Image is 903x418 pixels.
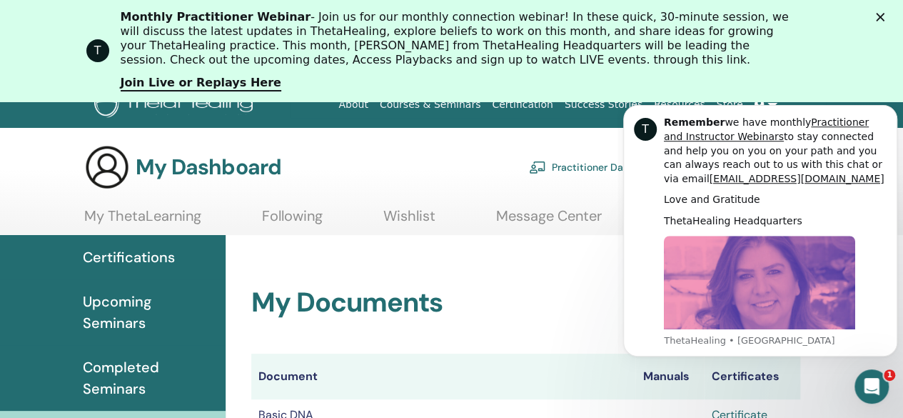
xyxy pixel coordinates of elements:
iframe: Intercom live chat [854,369,889,404]
img: chalkboard-teacher.svg [529,161,546,174]
iframe: Intercom notifications mensaje [617,84,903,379]
a: Practitioner Dashboard [529,151,662,183]
img: logo.png [94,89,265,121]
span: Completed Seminars [83,357,214,399]
a: Join Live or Replays Here [121,76,281,91]
span: Certifications [83,247,175,268]
a: My ThetaLearning [84,207,201,235]
span: 1 [884,369,895,381]
a: Success Stories [559,91,648,118]
h2: My Documents [251,287,800,319]
a: Certification [486,91,558,118]
a: About [333,91,373,118]
a: Wishlist [383,207,435,235]
div: - Join us for our monthly connection webinar! In these quick, 30-minute session, we will discuss ... [121,10,794,67]
a: Courses & Seminars [374,91,487,118]
a: Message Center [496,207,602,235]
a: Following [262,207,323,235]
img: generic-user-icon.jpg [84,144,130,190]
b: Monthly Practitioner Webinar [121,10,311,24]
div: Cerrar [876,13,890,21]
h3: My Dashboard [136,154,281,180]
span: Upcoming Seminars [83,291,214,334]
div: Profile image for ThetaHealing [86,39,109,62]
th: Document [251,354,635,399]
